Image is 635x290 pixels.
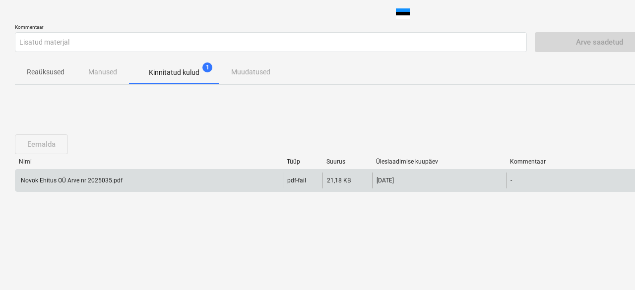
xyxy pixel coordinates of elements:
font: Kinnitatud kulud [149,68,199,76]
font: Kommentaar [15,24,43,30]
font: 1 [206,64,209,71]
font: Reaüksused [27,68,64,76]
font: [DATE] [377,177,394,184]
font: Üleslaadimise kuupäev [376,158,438,165]
font: Suurus [326,158,345,165]
font: Novok Ehitus OÜ Arve nr 2025035.pdf [21,177,123,184]
font: - [510,177,512,184]
font: 21,18 KB [327,177,351,184]
font: Kommentaar [510,158,546,165]
font: Tüüp [287,158,300,165]
font: pdf-fail [287,177,306,184]
font: Nimi [19,158,32,165]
